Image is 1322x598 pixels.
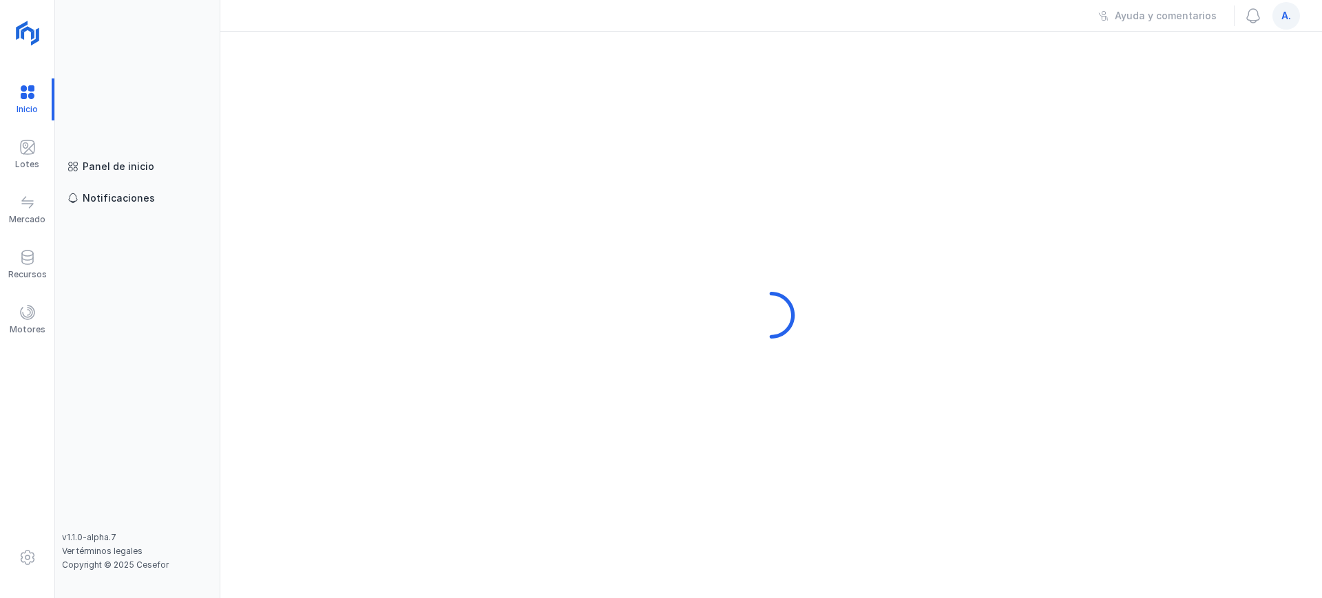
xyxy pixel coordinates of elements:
img: logoRight.svg [10,16,45,50]
div: Mercado [9,214,45,225]
div: Panel de inicio [83,160,154,173]
div: Recursos [8,269,47,280]
a: Ver términos legales [62,546,143,556]
div: Copyright © 2025 Cesefor [62,559,213,570]
div: Motores [10,324,45,335]
div: Ayuda y comentarios [1115,9,1217,23]
span: a. [1281,9,1291,23]
button: Ayuda y comentarios [1089,4,1226,28]
div: v1.1.0-alpha.7 [62,532,213,543]
div: Lotes [15,159,39,170]
a: Panel de inicio [62,154,213,179]
a: Notificaciones [62,186,213,211]
div: Notificaciones [83,191,155,205]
